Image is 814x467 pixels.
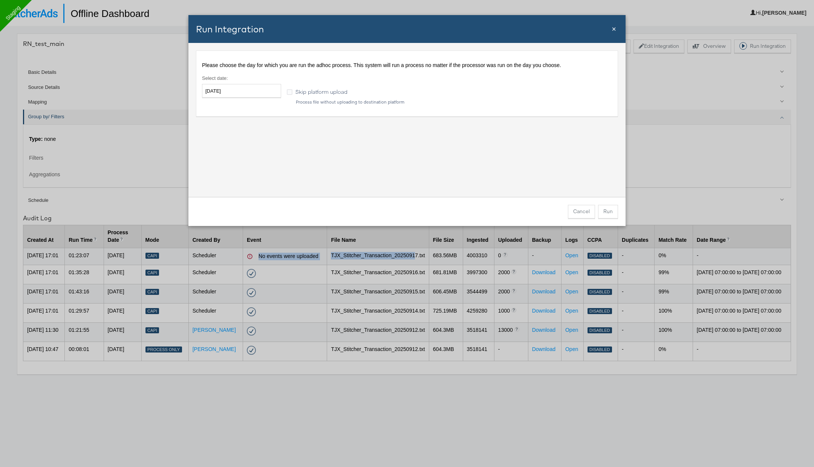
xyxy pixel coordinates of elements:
[598,205,618,218] button: Run
[188,15,626,226] div: Run Integration
[196,23,264,35] span: Run Integration
[612,24,616,35] div: Close
[202,75,281,82] label: Select date :
[568,205,595,218] button: Cancel
[202,62,612,69] p: Please choose the day for which you are run the adhoc process. This system will run a process no ...
[295,99,405,105] div: Process file without uploading to destination platform
[612,25,616,33] span: ×
[295,88,347,95] span: Skip platform upload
